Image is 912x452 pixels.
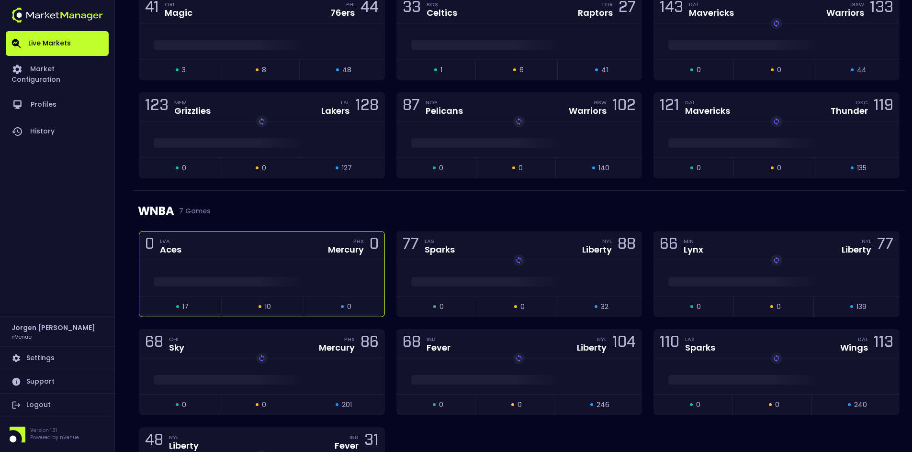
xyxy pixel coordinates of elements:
div: 48 [145,433,163,451]
div: Version 1.31Powered by nVenue [6,427,109,442]
div: Sparks [425,245,455,254]
div: NYL [862,237,871,245]
div: ORL [165,0,192,8]
span: 10 [265,302,271,312]
div: TOR [601,0,613,8]
img: replayImg [773,354,780,362]
span: 41 [601,65,608,75]
span: 0 [697,65,701,75]
div: 86 [360,335,379,353]
div: Aces [160,245,181,254]
div: IND [427,335,450,343]
span: 246 [597,400,609,410]
a: History [6,118,109,145]
div: Mercury [319,343,355,352]
span: 0 [262,400,266,410]
div: 66 [660,237,678,254]
div: PHI [346,0,355,8]
div: Magic [165,9,192,17]
img: replayImg [515,118,523,125]
div: 88 [618,237,636,254]
div: Sky [169,343,184,352]
div: Celtics [427,9,457,17]
span: 0 [182,163,186,173]
span: 139 [856,302,867,312]
h2: Jorgen [PERSON_NAME] [11,322,95,333]
div: 68 [403,335,421,353]
a: Profiles [6,91,109,118]
div: 0 [145,237,154,254]
div: NYL [597,335,607,343]
div: PHX [344,335,355,343]
span: 7 Games [174,207,211,215]
div: Warriors [826,9,864,17]
div: 68 [145,335,163,353]
span: 32 [601,302,608,312]
div: Raptors [578,9,613,17]
div: 119 [874,98,893,116]
span: 0 [777,65,781,75]
span: 0 [439,302,444,312]
div: Grizzlies [174,107,211,115]
span: 0 [262,163,266,173]
span: 8 [262,65,266,75]
div: Fever [335,441,359,450]
span: 135 [857,163,867,173]
img: replayImg [515,256,523,264]
img: replayImg [258,118,266,125]
span: 0 [775,400,779,410]
span: 0 [347,302,351,312]
a: Live Markets [6,31,109,56]
a: Market Configuration [6,56,109,91]
img: replayImg [515,354,523,362]
span: 0 [182,400,186,410]
div: CHI [169,335,184,343]
p: Version 1.31 [30,427,79,434]
a: Support [6,370,109,393]
img: replayImg [258,354,266,362]
span: 0 [697,302,701,312]
span: 6 [519,65,524,75]
div: GSW [851,0,864,8]
div: Fever [427,343,450,352]
div: PHX [353,237,364,245]
div: NYL [602,237,612,245]
div: 128 [355,98,379,116]
div: 77 [403,237,419,254]
div: 113 [874,335,893,353]
div: Liberty [582,245,612,254]
div: LAS [425,237,455,245]
span: 17 [182,302,189,312]
span: 1 [440,65,442,75]
span: 0 [439,400,443,410]
div: Wings [840,343,868,352]
span: 0 [518,163,523,173]
img: replayImg [773,118,780,125]
div: Liberty [169,441,199,450]
div: Lynx [684,245,703,254]
span: 0 [696,400,700,410]
span: 3 [182,65,186,75]
div: 110 [660,335,679,353]
div: WNBA [138,191,901,231]
div: GSW [594,99,607,106]
div: Warriors [569,107,607,115]
div: Mercury [328,245,364,254]
div: 102 [612,98,636,116]
img: replayImg [773,20,780,27]
span: 127 [342,163,352,173]
span: 0 [518,400,522,410]
div: Liberty [842,245,871,254]
div: IND [349,433,359,441]
h3: nVenue [11,333,32,340]
div: DAL [685,99,730,106]
div: BOS [427,0,457,8]
div: LAS [685,335,715,343]
div: 77 [877,237,893,254]
div: 104 [612,335,636,353]
span: 0 [439,163,443,173]
div: MEM [174,99,211,106]
div: NOP [426,99,463,106]
span: 240 [854,400,867,410]
span: 44 [857,65,867,75]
